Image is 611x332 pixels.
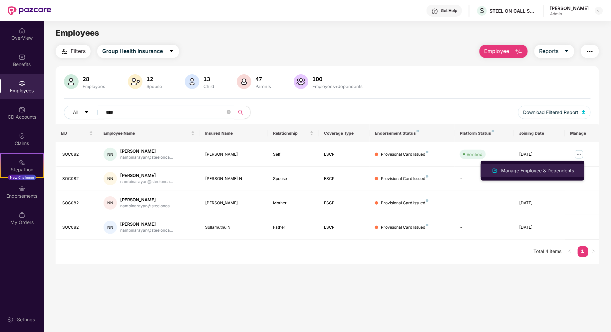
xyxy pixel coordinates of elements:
img: svg+xml;base64,PHN2ZyB4bWxucz0iaHR0cDovL3d3dy53My5vcmcvMjAwMC9zdmciIHhtbG5zOnhsaW5rPSJodHRwOi8vd3... [515,48,523,56]
span: Employee Name [104,131,190,136]
div: Provisional Card Issued [381,224,429,231]
td: - [455,215,514,240]
div: Platform Status [460,131,508,136]
div: 100 [311,76,364,82]
img: svg+xml;base64,PHN2ZyB4bWxucz0iaHR0cDovL3d3dy53My5vcmcvMjAwMC9zdmciIHdpZHRoPSI4IiBoZWlnaHQ9IjgiIH... [417,130,419,132]
div: ESCP [324,151,365,158]
div: Mother [273,200,314,206]
span: caret-down [564,48,569,54]
li: Total 4 items [534,246,562,257]
div: Stepathon [1,166,43,173]
div: Father [273,224,314,231]
img: svg+xml;base64,PHN2ZyB4bWxucz0iaHR0cDovL3d3dy53My5vcmcvMjAwMC9zdmciIHhtbG5zOnhsaW5rPSJodHRwOi8vd3... [128,74,143,89]
img: svg+xml;base64,PHN2ZyB4bWxucz0iaHR0cDovL3d3dy53My5vcmcvMjAwMC9zdmciIHhtbG5zOnhsaW5rPSJodHRwOi8vd3... [294,74,308,89]
div: [PERSON_NAME] [120,197,173,203]
div: ESCP [324,176,365,182]
div: Sollamuthu N [205,224,263,231]
div: New Challenge [8,175,36,180]
div: Provisional Card Issued [381,200,429,206]
div: nambinarayan@steelonca... [120,179,173,185]
div: Provisional Card Issued [381,176,429,182]
th: Relationship [268,124,319,142]
img: New Pazcare Logo [8,6,51,15]
div: Provisional Card Issued [381,151,429,158]
img: svg+xml;base64,PHN2ZyB4bWxucz0iaHR0cDovL3d3dy53My5vcmcvMjAwMC9zdmciIHhtbG5zOnhsaW5rPSJodHRwOi8vd3... [491,167,499,175]
img: svg+xml;base64,PHN2ZyBpZD0iQmVuZWZpdHMiIHhtbG5zPSJodHRwOi8vd3d3LnczLm9yZy8yMDAwL3N2ZyIgd2lkdGg9Ij... [19,54,25,60]
th: Insured Name [200,124,268,142]
button: Group Health Insurancecaret-down [97,45,179,58]
div: 12 [145,76,163,82]
span: Group Health Insurance [102,47,163,55]
span: search [234,110,247,115]
img: svg+xml;base64,PHN2ZyB4bWxucz0iaHR0cDovL3d3dy53My5vcmcvMjAwMC9zdmciIHdpZHRoPSI4IiBoZWlnaHQ9IjgiIH... [492,130,494,132]
div: Child [202,84,215,89]
img: svg+xml;base64,PHN2ZyBpZD0iRW1wbG95ZWVzIiB4bWxucz0iaHR0cDovL3d3dy53My5vcmcvMjAwMC9zdmciIHdpZHRoPS... [19,80,25,87]
span: close-circle [227,109,231,116]
img: svg+xml;base64,PHN2ZyB4bWxucz0iaHR0cDovL3d3dy53My5vcmcvMjAwMC9zdmciIHhtbG5zOnhsaW5rPSJodHRwOi8vd3... [582,110,585,114]
div: [PERSON_NAME] [205,151,263,158]
span: caret-down [84,110,89,115]
th: Manage [565,124,599,142]
th: EID [56,124,98,142]
img: svg+xml;base64,PHN2ZyB4bWxucz0iaHR0cDovL3d3dy53My5vcmcvMjAwMC9zdmciIHdpZHRoPSIyMSIgaGVpZ2h0PSIyMC... [19,159,25,166]
span: Employees [56,28,99,38]
button: Allcaret-down [64,106,105,119]
span: Download Filtered Report [523,109,579,116]
button: search [234,106,251,119]
img: svg+xml;base64,PHN2ZyB4bWxucz0iaHR0cDovL3d3dy53My5vcmcvMjAwMC9zdmciIHdpZHRoPSI4IiBoZWlnaHQ9IjgiIH... [426,151,429,153]
img: svg+xml;base64,PHN2ZyB4bWxucz0iaHR0cDovL3d3dy53My5vcmcvMjAwMC9zdmciIHdpZHRoPSIyNCIgaGVpZ2h0PSIyNC... [61,48,69,56]
img: svg+xml;base64,PHN2ZyB4bWxucz0iaHR0cDovL3d3dy53My5vcmcvMjAwMC9zdmciIHdpZHRoPSI4IiBoZWlnaHQ9IjgiIH... [426,224,429,226]
div: Get Help [441,8,457,13]
button: Reportscaret-down [534,45,574,58]
div: Parents [254,84,272,89]
div: 13 [202,76,215,82]
div: [PERSON_NAME] N [205,176,263,182]
div: Self [273,151,314,158]
div: nambinarayan@steelonca... [120,154,173,161]
th: Coverage Type [319,124,370,142]
span: left [568,249,572,253]
span: S [480,7,484,15]
button: Download Filtered Report [518,106,591,119]
div: [PERSON_NAME] [120,172,173,179]
div: NN [104,221,117,234]
li: Next Page [588,246,599,257]
img: svg+xml;base64,PHN2ZyB4bWxucz0iaHR0cDovL3d3dy53My5vcmcvMjAwMC9zdmciIHhtbG5zOnhsaW5rPSJodHRwOi8vd3... [185,74,199,89]
span: close-circle [227,110,231,114]
div: ESCP [324,200,365,206]
div: ESCP [324,224,365,231]
div: [PERSON_NAME] [550,5,589,11]
div: [DATE] [519,151,560,158]
img: svg+xml;base64,PHN2ZyBpZD0iU2V0dGluZy0yMHgyMCIgeG1sbnM9Imh0dHA6Ly93d3cudzMub3JnLzIwMDAvc3ZnIiB3aW... [7,316,14,323]
div: Endorsement Status [375,131,449,136]
img: svg+xml;base64,PHN2ZyBpZD0iRW5kb3JzZW1lbnRzIiB4bWxucz0iaHR0cDovL3d3dy53My5vcmcvMjAwMC9zdmciIHdpZH... [19,185,25,192]
div: Employees+dependents [311,84,364,89]
img: svg+xml;base64,PHN2ZyB4bWxucz0iaHR0cDovL3d3dy53My5vcmcvMjAwMC9zdmciIHdpZHRoPSI4IiBoZWlnaHQ9IjgiIH... [426,175,429,178]
img: svg+xml;base64,PHN2ZyB4bWxucz0iaHR0cDovL3d3dy53My5vcmcvMjAwMC9zdmciIHhtbG5zOnhsaW5rPSJodHRwOi8vd3... [64,74,79,89]
div: SOC082 [62,200,93,206]
img: svg+xml;base64,PHN2ZyBpZD0iQ2xhaW0iIHhtbG5zPSJodHRwOi8vd3d3LnczLm9yZy8yMDAwL3N2ZyIgd2lkdGg9IjIwIi... [19,133,25,139]
span: Reports [539,47,559,55]
img: svg+xml;base64,PHN2ZyBpZD0iRHJvcGRvd24tMzJ4MzIiIHhtbG5zPSJodHRwOi8vd3d3LnczLm9yZy8yMDAwL3N2ZyIgd2... [596,8,602,13]
button: left [564,246,575,257]
img: svg+xml;base64,PHN2ZyBpZD0iTXlfT3JkZXJzIiBkYXRhLW5hbWU9Ik15IE9yZGVycyIgeG1sbnM9Imh0dHA6Ly93d3cudz... [19,212,25,218]
span: All [73,109,78,116]
div: 28 [81,76,107,82]
img: svg+xml;base64,PHN2ZyB4bWxucz0iaHR0cDovL3d3dy53My5vcmcvMjAwMC9zdmciIHhtbG5zOnhsaW5rPSJodHRwOi8vd3... [237,74,251,89]
div: 47 [254,76,272,82]
div: NN [104,196,117,210]
td: - [455,191,514,215]
img: svg+xml;base64,PHN2ZyBpZD0iSG9tZSIgeG1sbnM9Imh0dHA6Ly93d3cudzMub3JnLzIwMDAvc3ZnIiB3aWR0aD0iMjAiIG... [19,27,25,34]
div: NN [104,148,117,161]
th: Joining Date [514,124,565,142]
div: SOC082 [62,176,93,182]
div: Spouse [273,176,314,182]
div: [DATE] [519,224,560,231]
div: nambinarayan@steelonca... [120,227,173,234]
span: right [592,249,596,253]
div: Settings [15,316,37,323]
img: svg+xml;base64,PHN2ZyBpZD0iSGVscC0zMngzMiIgeG1sbnM9Imh0dHA6Ly93d3cudzMub3JnLzIwMDAvc3ZnIiB3aWR0aD... [432,8,438,15]
th: Employee Name [98,124,200,142]
span: caret-down [169,48,174,54]
div: Employees [81,84,107,89]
